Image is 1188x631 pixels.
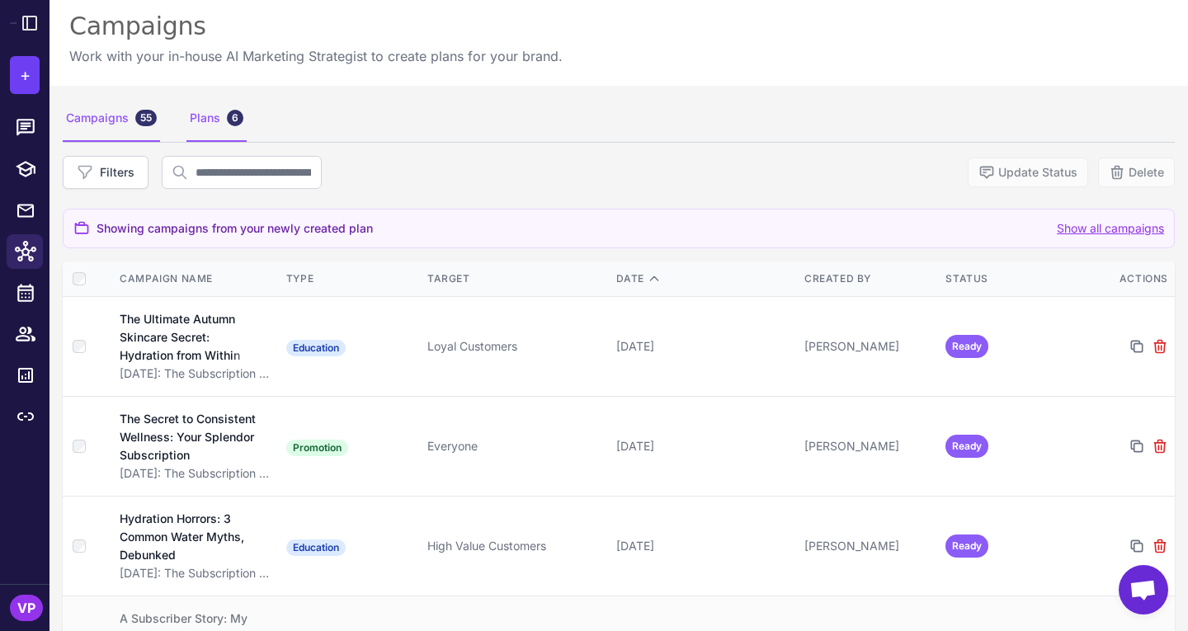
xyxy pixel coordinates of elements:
[10,595,43,621] div: VP
[616,437,791,455] div: [DATE]
[63,156,148,189] button: Filters
[69,46,563,66] p: Work with your in-house AI Marketing Strategist to create plans for your brand.
[1057,219,1164,238] button: Show all campaigns
[97,219,373,238] span: Showing campaigns from your newly created plan
[427,437,602,455] div: Everyone
[945,271,1073,286] div: Status
[135,110,157,126] div: 55
[616,271,791,286] div: Date
[286,539,346,556] span: Education
[804,271,932,286] div: Created By
[427,537,602,555] div: High Value Customers
[186,96,247,142] div: Plans
[804,537,932,555] div: [PERSON_NAME]
[10,22,16,23] img: Raleon Logo
[63,96,160,142] div: Campaigns
[286,440,348,456] span: Promotion
[804,437,932,455] div: [PERSON_NAME]
[120,310,261,365] div: The Ultimate Autumn Skincare Secret: Hydration from Within
[20,63,31,87] span: +
[616,537,791,555] div: [DATE]
[945,335,988,358] span: Ready
[945,534,988,558] span: Ready
[120,365,270,383] div: [DATE]: The Subscription & Hydration Plan (Final)
[286,271,414,286] div: Type
[1098,158,1175,187] button: Delete
[120,464,270,483] div: [DATE]: The Subscription & Hydration Plan (Final)
[120,410,261,464] div: The Secret to Consistent Wellness: Your Splendor Subscription
[10,56,40,94] button: +
[427,271,602,286] div: Target
[120,510,260,564] div: Hydration Horrors: 3 Common Water Myths, Debunked
[945,435,988,458] span: Ready
[120,564,270,582] div: [DATE]: The Subscription & Hydration Plan (Final)
[804,337,932,356] div: [PERSON_NAME]
[120,271,270,286] div: Campaign Name
[227,110,243,126] div: 6
[1119,565,1168,615] div: Open chat
[427,337,602,356] div: Loyal Customers
[1081,261,1175,297] th: Actions
[968,158,1088,187] button: Update Status
[286,340,346,356] span: Education
[69,10,563,43] div: Campaigns
[616,337,791,356] div: [DATE]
